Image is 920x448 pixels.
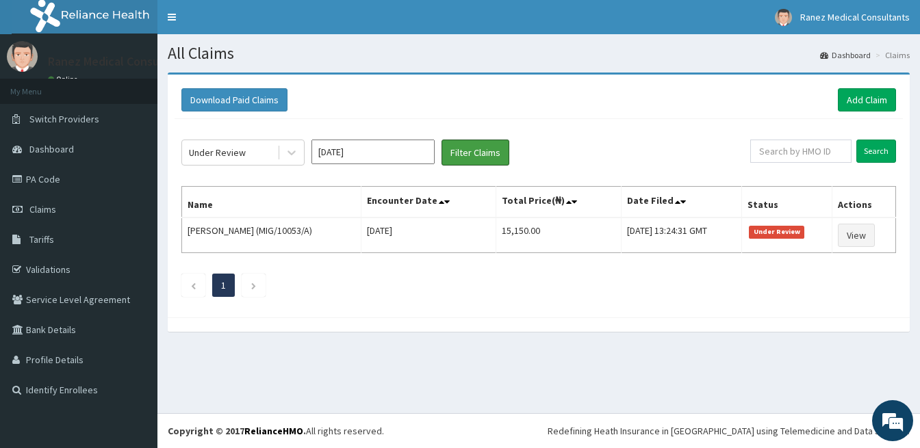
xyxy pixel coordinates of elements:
[244,425,303,437] a: RelianceHMO
[189,146,246,159] div: Under Review
[25,68,55,103] img: d_794563401_company_1708531726252_794563401
[225,7,257,40] div: Minimize live chat window
[496,187,622,218] th: Total Price(₦)
[71,77,230,94] div: Chat with us now
[361,187,496,218] th: Encounter Date
[168,425,306,437] strong: Copyright © 2017 .
[742,187,832,218] th: Status
[820,49,871,61] a: Dashboard
[48,75,81,84] a: Online
[361,218,496,253] td: [DATE]
[29,113,99,125] span: Switch Providers
[251,279,257,291] a: Next page
[838,88,896,111] a: Add Claim
[182,218,361,253] td: [PERSON_NAME] (MIG/10053/A)
[182,187,361,218] th: Name
[79,136,189,274] span: We're online!
[832,187,895,218] th: Actions
[181,88,287,111] button: Download Paid Claims
[775,9,792,26] img: User Image
[29,203,56,215] span: Claims
[168,44,910,62] h1: All Claims
[496,218,622,253] td: 15,150.00
[856,140,896,163] input: Search
[838,224,875,247] a: View
[221,279,226,291] a: Page 1 is your current page
[622,187,742,218] th: Date Filed
[29,233,54,246] span: Tariffs
[7,41,38,72] img: User Image
[622,218,742,253] td: [DATE] 13:24:31 GMT
[442,140,509,166] button: Filter Claims
[311,140,435,164] input: Select Month and Year
[749,226,804,238] span: Under Review
[872,49,910,61] li: Claims
[190,279,196,291] a: Previous page
[800,11,910,23] span: Ranez Medical Consultants
[750,140,852,163] input: Search by HMO ID
[157,413,920,448] footer: All rights reserved.
[548,424,910,438] div: Redefining Heath Insurance in [GEOGRAPHIC_DATA] using Telemedicine and Data Science!
[48,55,192,68] p: Ranez Medical Consultants
[29,143,74,155] span: Dashboard
[7,301,261,349] textarea: Type your message and hit 'Enter'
